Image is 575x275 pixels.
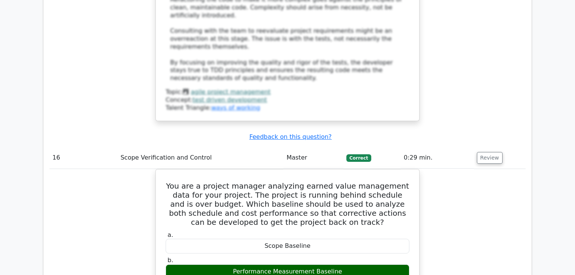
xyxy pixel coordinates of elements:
span: Correct [346,154,371,162]
span: a. [168,231,173,238]
a: ways of working [211,104,260,111]
span: b. [168,257,173,264]
button: Review [477,152,503,164]
a: Feedback on this question? [249,133,332,140]
a: test driven development [193,96,267,103]
div: Talent Triangle: [166,88,409,112]
td: Master [283,147,343,169]
td: 0:29 min. [401,147,474,169]
div: Scope Baseline [166,239,409,253]
td: 16 [49,147,117,169]
h5: You are a project manager analyzing earned value management data for your project. The project is... [165,181,410,227]
div: Topic: [166,88,409,96]
td: Scope Verification and Control [117,147,283,169]
a: agile project management [191,88,271,95]
div: Concept: [166,96,409,104]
